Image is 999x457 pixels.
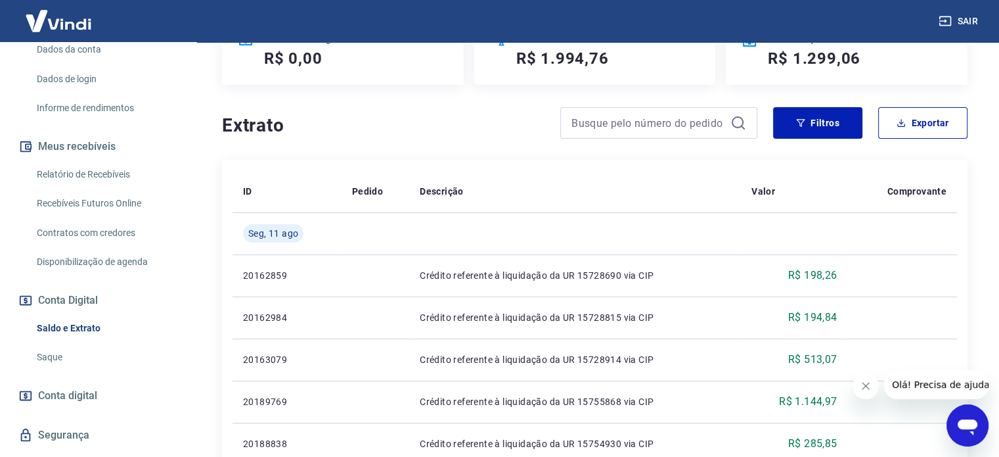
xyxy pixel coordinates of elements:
[243,269,331,282] p: 20162859
[788,268,837,283] p: R$ 198,26
[788,352,837,368] p: R$ 513,07
[773,107,862,139] button: Filtros
[32,36,181,63] a: Dados da conta
[243,437,331,450] p: 20188838
[243,395,331,408] p: 20189769
[887,185,946,198] p: Comprovante
[32,315,181,342] a: Saldo e Extrato
[32,249,181,276] a: Disponibilização de agenda
[8,9,110,20] span: Olá! Precisa de ajuda?
[420,269,730,282] p: Crédito referente à liquidação da UR 15728690 via CIP
[248,227,298,240] span: Seg, 11 ago
[243,353,331,366] p: 20163079
[516,48,609,69] h5: R$ 1.994,76
[420,185,464,198] p: Descrição
[264,48,322,69] h5: R$ 0,00
[936,9,983,34] button: Sair
[16,381,181,410] a: Conta digital
[788,310,837,325] p: R$ 194,84
[853,373,879,399] iframe: Fechar mensagem
[420,437,730,450] p: Crédito referente à liquidação da UR 15754930 via CIP
[16,421,181,450] a: Segurança
[32,190,181,217] a: Recebíveis Futuros Online
[243,311,331,324] p: 20162984
[16,132,181,161] button: Meus recebíveis
[222,112,544,139] h4: Extrato
[32,344,181,371] a: Saque
[420,353,730,366] p: Crédito referente à liquidação da UR 15728914 via CIP
[38,387,97,405] span: Conta digital
[32,220,181,247] a: Contratos com credores
[32,161,181,188] a: Relatório de Recebíveis
[571,113,725,133] input: Busque pelo número do pedido
[16,286,181,315] button: Conta Digital
[32,66,181,93] a: Dados de login
[32,95,181,122] a: Informe de rendimentos
[420,311,730,324] p: Crédito referente à liquidação da UR 15728815 via CIP
[779,394,837,410] p: R$ 1.144,97
[878,107,967,139] button: Exportar
[420,395,730,408] p: Crédito referente à liquidação da UR 15755868 via CIP
[16,1,101,41] img: Vindi
[884,370,988,399] iframe: Mensagem da empresa
[946,404,988,446] iframe: Botão para abrir a janela de mensagens
[243,185,252,198] p: ID
[788,436,837,452] p: R$ 285,85
[352,185,383,198] p: Pedido
[768,48,860,69] h5: R$ 1.299,06
[751,185,775,198] p: Valor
